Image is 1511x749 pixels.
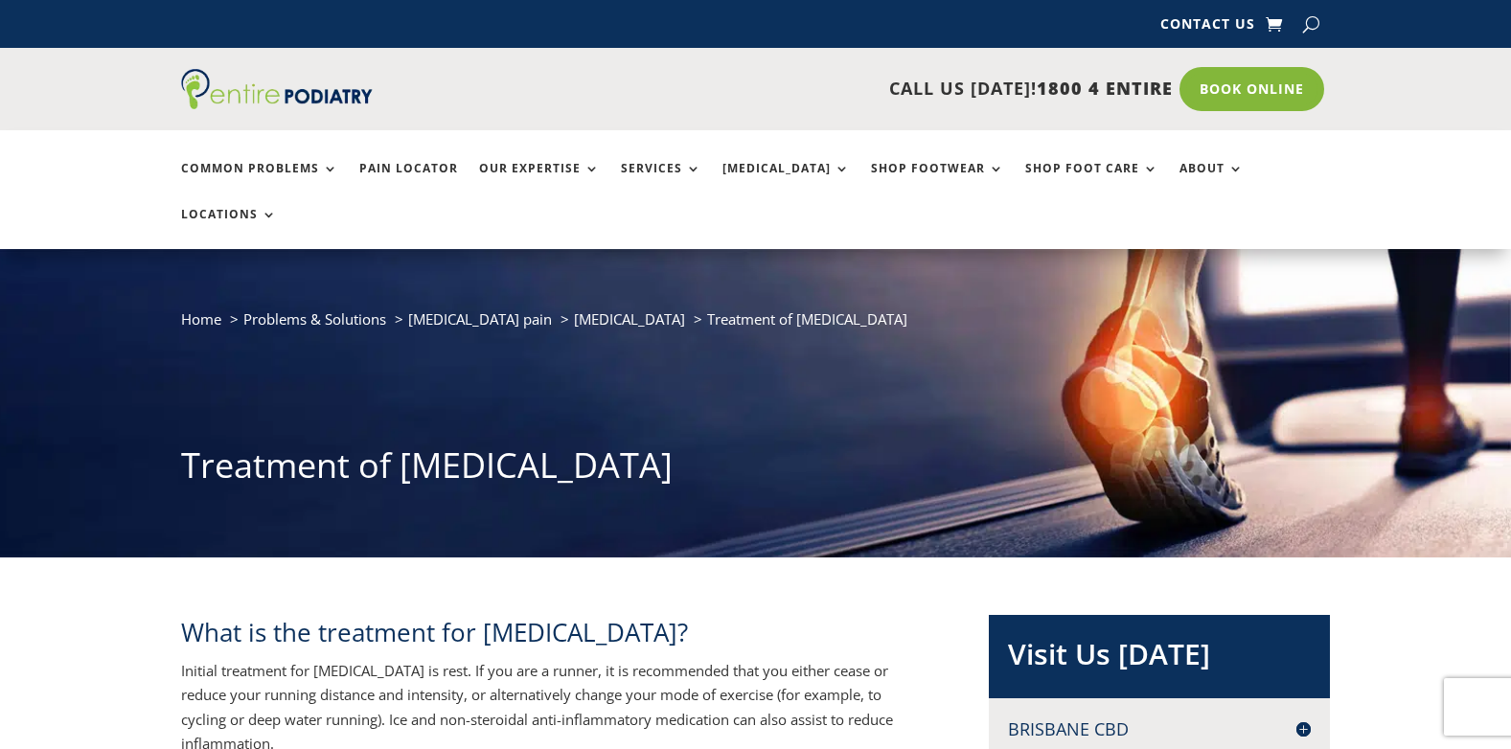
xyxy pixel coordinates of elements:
[243,309,386,329] a: Problems & Solutions
[1025,162,1158,203] a: Shop Foot Care
[574,309,685,329] a: [MEDICAL_DATA]
[181,162,338,203] a: Common Problems
[871,162,1004,203] a: Shop Footwear
[181,442,1331,499] h1: Treatment of [MEDICAL_DATA]
[621,162,701,203] a: Services
[359,162,458,203] a: Pain Locator
[1037,77,1173,100] span: 1800 4 ENTIRE
[408,309,552,329] a: [MEDICAL_DATA] pain
[181,306,1331,346] nav: breadcrumb
[181,615,927,659] h2: What is the treatment for [MEDICAL_DATA]?
[181,69,373,109] img: logo (1)
[181,94,373,113] a: Entire Podiatry
[181,208,277,249] a: Locations
[479,162,600,203] a: Our Expertise
[1179,162,1244,203] a: About
[722,162,850,203] a: [MEDICAL_DATA]
[1008,717,1311,741] h4: Brisbane CBD
[181,309,221,329] a: Home
[1160,17,1255,38] a: Contact Us
[1179,67,1324,111] a: Book Online
[446,77,1173,102] p: CALL US [DATE]!
[707,309,907,329] span: Treatment of [MEDICAL_DATA]
[1008,634,1311,684] h2: Visit Us [DATE]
